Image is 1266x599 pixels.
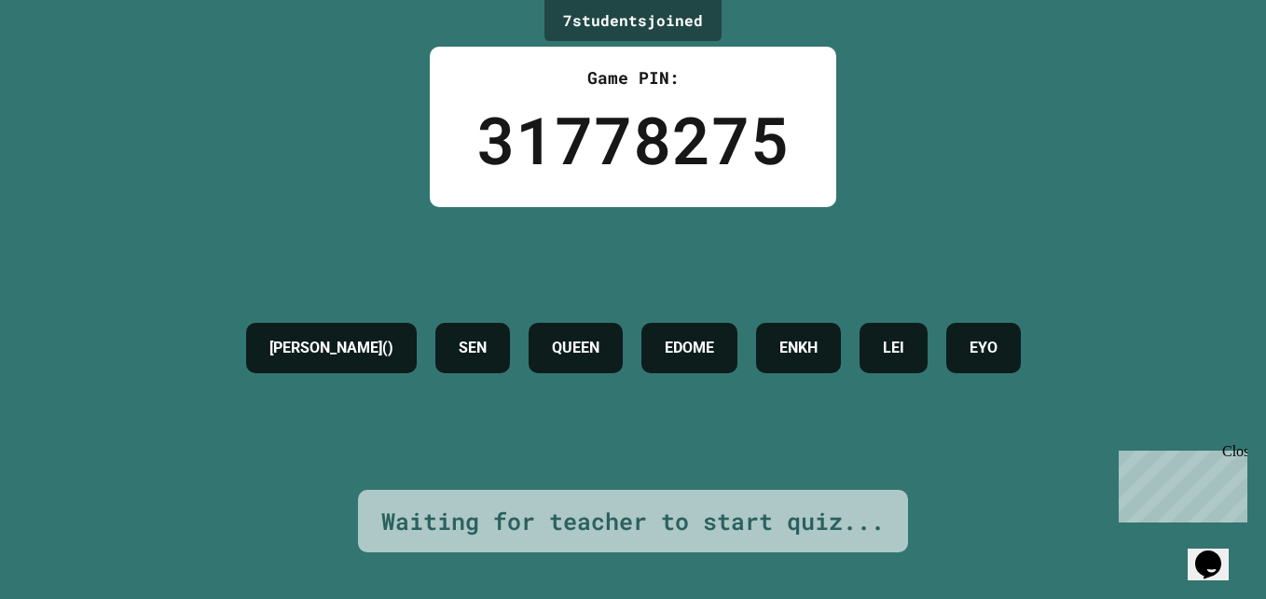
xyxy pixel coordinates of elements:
h4: EYO [970,337,998,359]
div: 31778275 [476,91,790,188]
h4: [PERSON_NAME]() [269,337,393,359]
h4: QUEEN [552,337,599,359]
h4: SEN [459,337,487,359]
iframe: chat widget [1188,524,1247,580]
h4: EDOME [665,337,714,359]
div: Chat with us now!Close [7,7,129,118]
div: Waiting for teacher to start quiz... [381,504,885,539]
div: Game PIN: [476,65,790,91]
h4: LEI [883,337,904,359]
iframe: chat widget [1111,443,1247,522]
h4: ENKH [779,337,818,359]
